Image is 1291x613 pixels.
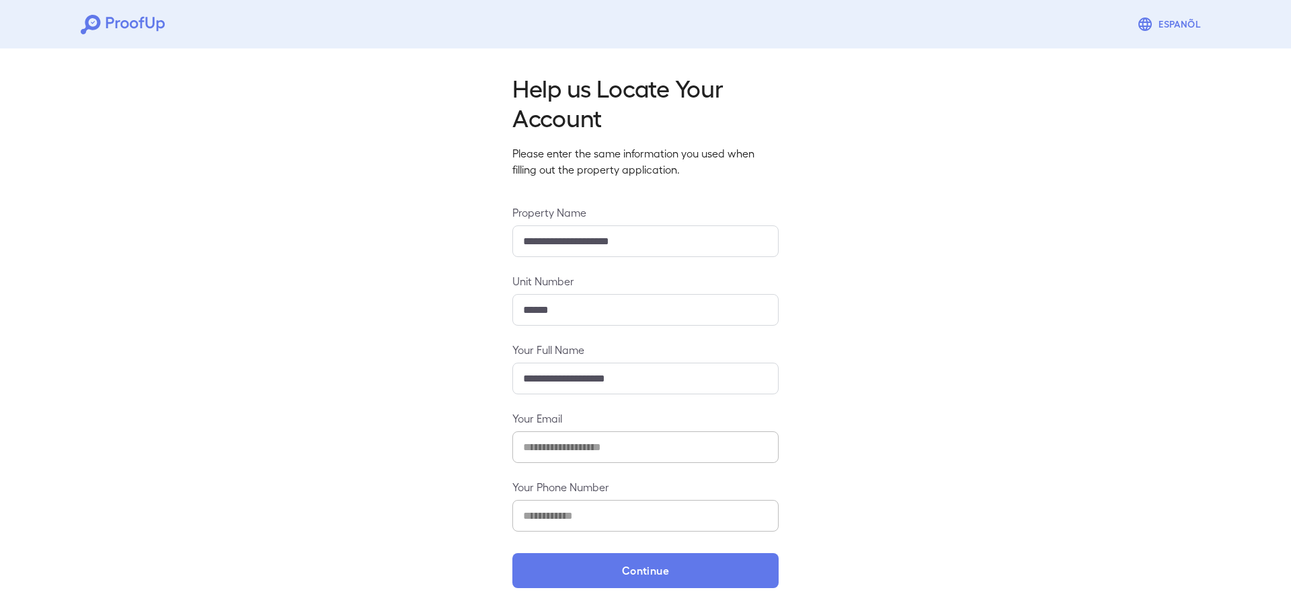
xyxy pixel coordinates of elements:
button: Continue [512,553,779,588]
p: Please enter the same information you used when filling out the property application. [512,145,779,178]
label: Your Full Name [512,342,779,357]
h2: Help us Locate Your Account [512,73,779,132]
label: Your Phone Number [512,479,779,495]
label: Property Name [512,205,779,220]
label: Unit Number [512,273,779,289]
label: Your Email [512,410,779,426]
button: Espanõl [1132,11,1210,38]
